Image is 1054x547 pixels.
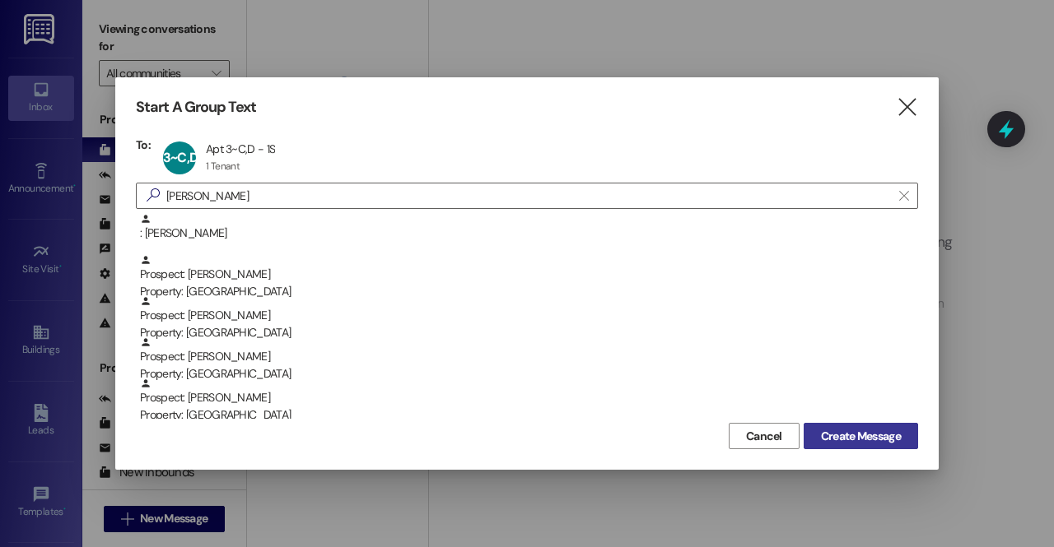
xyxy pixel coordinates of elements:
span: 3~C,D [163,149,198,166]
div: : [PERSON_NAME] [140,213,918,242]
div: Prospect: [PERSON_NAME]Property: [GEOGRAPHIC_DATA] [136,336,918,378]
i:  [899,189,908,202]
div: Property: [GEOGRAPHIC_DATA] [140,365,918,382]
div: Prospect: [PERSON_NAME] [140,295,918,342]
div: 1 Tenant [206,160,240,173]
i:  [896,99,918,116]
i:  [140,187,166,204]
div: Prospect: [PERSON_NAME] [140,254,918,301]
h3: To: [136,137,151,152]
span: Create Message [821,428,901,445]
div: Prospect: [PERSON_NAME]Property: [GEOGRAPHIC_DATA] [136,254,918,295]
div: Prospect: [PERSON_NAME] [140,336,918,383]
div: Property: [GEOGRAPHIC_DATA] [140,406,918,424]
div: : [PERSON_NAME] [136,213,918,254]
div: Apt 3~C,D - 1S [206,141,275,156]
div: Property: [GEOGRAPHIC_DATA] [140,283,918,300]
div: Prospect: [PERSON_NAME]Property: [GEOGRAPHIC_DATA] [136,378,918,419]
button: Cancel [729,423,800,449]
button: Clear text [891,183,917,208]
button: Create Message [804,423,918,449]
h3: Start A Group Text [136,98,256,117]
span: Cancel [746,428,782,445]
div: Prospect: [PERSON_NAME]Property: [GEOGRAPHIC_DATA] [136,295,918,336]
div: Prospect: [PERSON_NAME] [140,378,918,424]
div: Property: [GEOGRAPHIC_DATA] [140,324,918,341]
input: Search for any contact or apartment [166,184,891,207]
